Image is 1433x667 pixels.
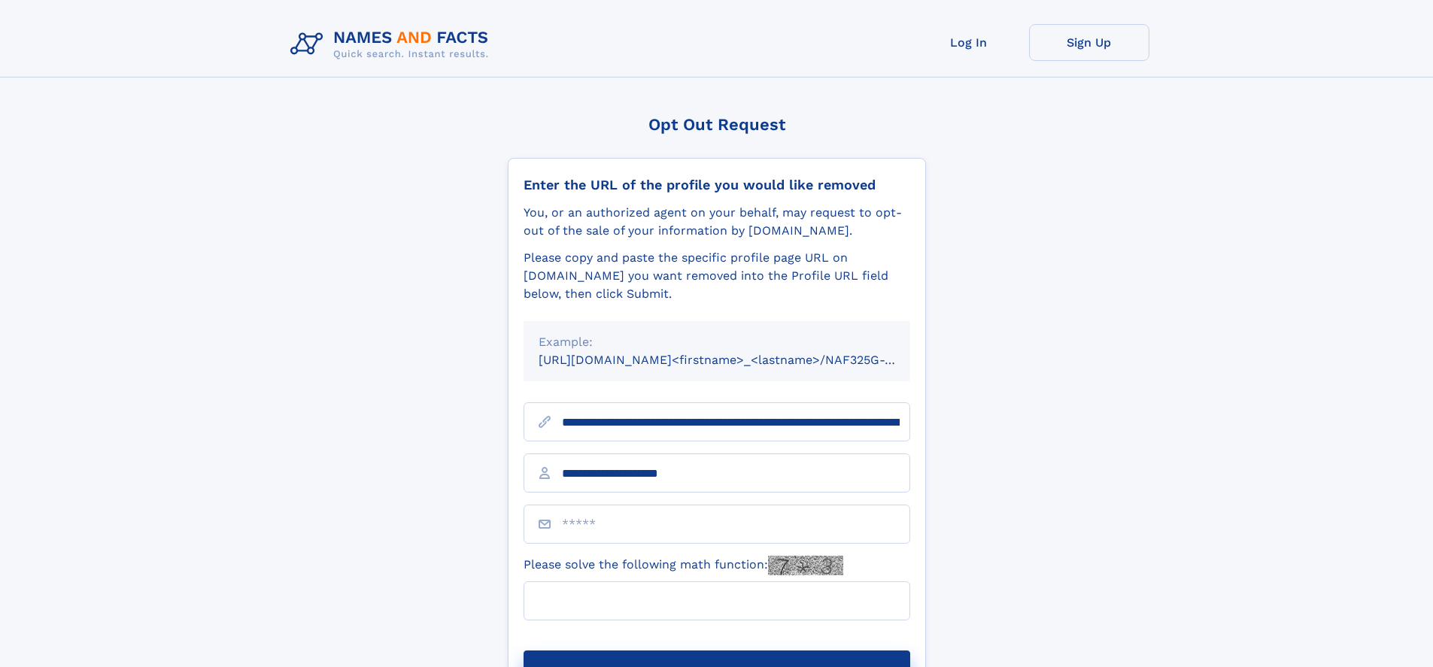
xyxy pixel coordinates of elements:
[524,249,910,303] div: Please copy and paste the specific profile page URL on [DOMAIN_NAME] you want removed into the Pr...
[1029,24,1149,61] a: Sign Up
[284,24,501,65] img: Logo Names and Facts
[508,115,926,134] div: Opt Out Request
[909,24,1029,61] a: Log In
[539,333,895,351] div: Example:
[539,353,939,367] small: [URL][DOMAIN_NAME]<firstname>_<lastname>/NAF325G-xxxxxxxx
[524,556,843,575] label: Please solve the following math function:
[524,204,910,240] div: You, or an authorized agent on your behalf, may request to opt-out of the sale of your informatio...
[524,177,910,193] div: Enter the URL of the profile you would like removed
